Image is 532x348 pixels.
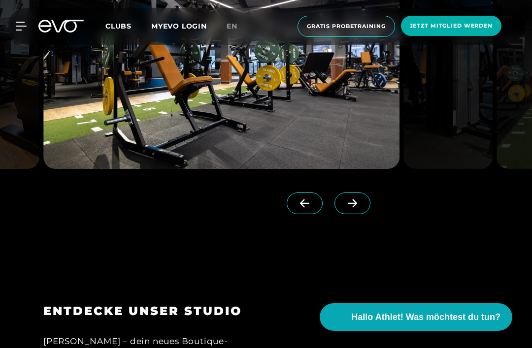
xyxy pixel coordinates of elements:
[320,303,512,331] button: Hallo Athlet! Was möchtest du tun?
[410,22,493,30] span: Jetzt Mitglied werden
[227,21,249,32] a: en
[105,22,132,31] span: Clubs
[398,16,504,37] a: Jetzt Mitglied werden
[307,22,386,31] span: Gratis Probetraining
[105,21,151,31] a: Clubs
[43,304,252,318] h3: ENTDECKE UNSER STUDIO
[151,22,207,31] a: MYEVO LOGIN
[351,311,500,324] span: Hallo Athlet! Was möchtest du tun?
[227,22,237,31] span: en
[295,16,398,37] a: Gratis Probetraining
